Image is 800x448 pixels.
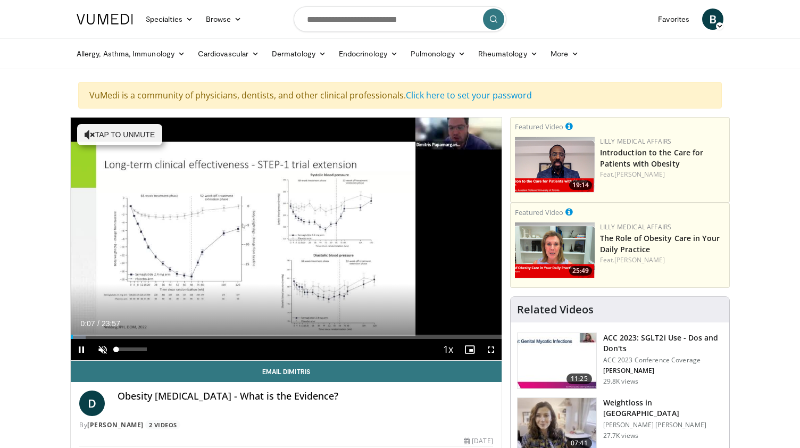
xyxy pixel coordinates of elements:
video-js: Video Player [71,118,502,361]
a: 11:25 ACC 2023: SGLT2i Use - Dos and Don'ts ACC 2023 Conference Coverage [PERSON_NAME] 29.8K views [517,333,723,389]
a: 25:49 [515,222,595,278]
input: Search topics, interventions [294,6,506,32]
button: Playback Rate [438,339,459,360]
a: Browse [199,9,248,30]
a: Specialties [139,9,199,30]
a: [PERSON_NAME] [614,255,665,264]
button: Tap to unmute [77,124,162,145]
a: Click here to set your password [406,89,532,101]
span: 25:49 [569,266,592,276]
p: [PERSON_NAME] [PERSON_NAME] [603,421,723,429]
a: Rheumatology [472,43,544,64]
a: Cardiovascular [191,43,265,64]
span: 11:25 [566,374,592,384]
a: Lilly Medical Affairs [600,137,672,146]
span: 23:57 [102,319,120,328]
h3: ACC 2023: SGLT2i Use - Dos and Don'ts [603,333,723,354]
div: [DATE] [464,436,493,446]
p: 27.7K views [603,432,638,440]
button: Enable picture-in-picture mode [459,339,480,360]
div: By [79,420,493,430]
a: Lilly Medical Affairs [600,222,672,231]
img: 9258cdf1-0fbf-450b-845f-99397d12d24a.150x105_q85_crop-smart_upscale.jpg [518,333,596,388]
p: ACC 2023 Conference Coverage [603,356,723,364]
small: Featured Video [515,208,563,217]
a: D [79,391,105,416]
a: Introduction to the Care for Patients with Obesity [600,147,704,169]
a: Allergy, Asthma, Immunology [70,43,191,64]
img: acc2e291-ced4-4dd5-b17b-d06994da28f3.png.150x105_q85_crop-smart_upscale.png [515,137,595,193]
p: 29.8K views [603,377,638,386]
span: / [97,319,99,328]
a: [PERSON_NAME] [614,170,665,179]
img: e1208b6b-349f-4914-9dd7-f97803bdbf1d.png.150x105_q85_crop-smart_upscale.png [515,222,595,278]
a: Email Dimitris [71,361,502,382]
a: Favorites [652,9,696,30]
div: Feat. [600,170,725,179]
small: Featured Video [515,122,563,131]
p: [PERSON_NAME] [603,367,723,375]
span: 19:14 [569,180,592,190]
div: Feat. [600,255,725,265]
div: Progress Bar [71,335,502,339]
div: Volume Level [116,347,146,351]
button: Unmute [92,339,113,360]
h4: Related Videos [517,303,594,316]
a: B [702,9,723,30]
button: Fullscreen [480,339,502,360]
a: [PERSON_NAME] [87,420,144,429]
span: 0:07 [80,319,95,328]
img: VuMedi Logo [77,14,133,24]
h4: Obesity [MEDICAL_DATA] - What is the Evidence? [118,391,493,402]
h3: Weightloss in [GEOGRAPHIC_DATA] [603,397,723,419]
a: Dermatology [265,43,332,64]
a: 19:14 [515,137,595,193]
div: VuMedi is a community of physicians, dentists, and other clinical professionals. [78,82,722,109]
a: More [544,43,585,64]
a: The Role of Obesity Care in Your Daily Practice [600,233,720,254]
a: 2 Videos [145,420,180,429]
a: Endocrinology [332,43,404,64]
button: Pause [71,339,92,360]
a: Pulmonology [404,43,472,64]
